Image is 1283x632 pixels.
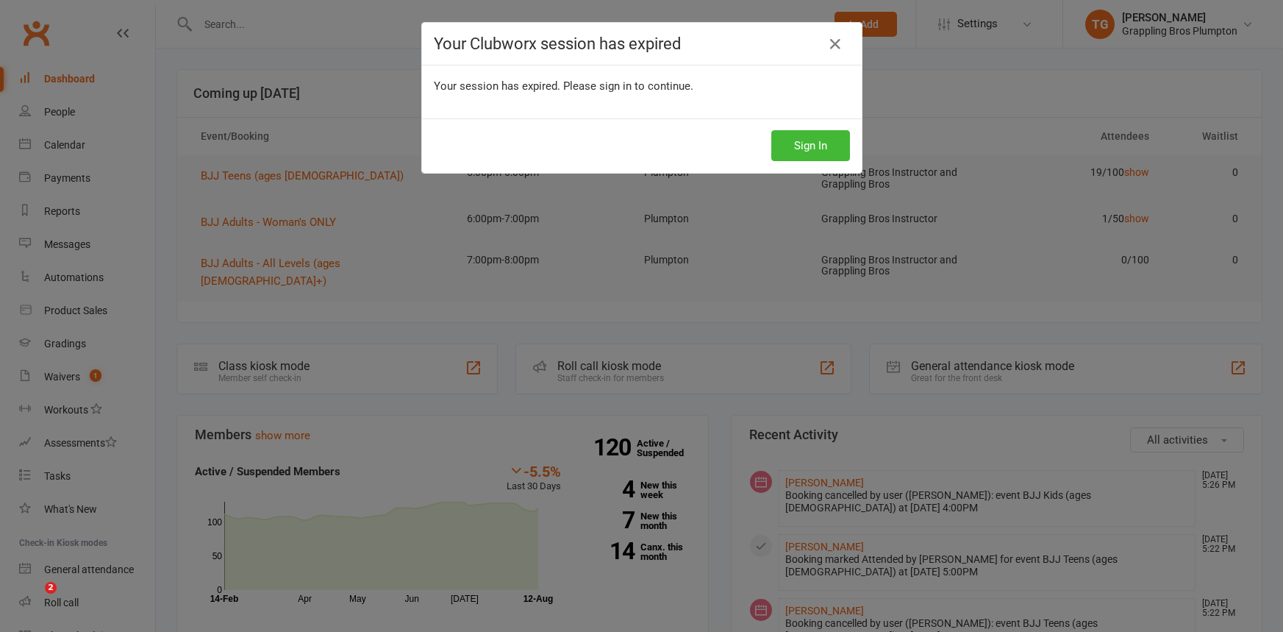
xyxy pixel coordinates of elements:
[434,35,850,53] h4: Your Clubworx session has expired
[434,79,693,93] span: Your session has expired. Please sign in to continue.
[15,582,50,617] iframe: Intercom live chat
[771,130,850,161] button: Sign In
[45,582,57,594] span: 2
[823,32,847,56] a: Close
